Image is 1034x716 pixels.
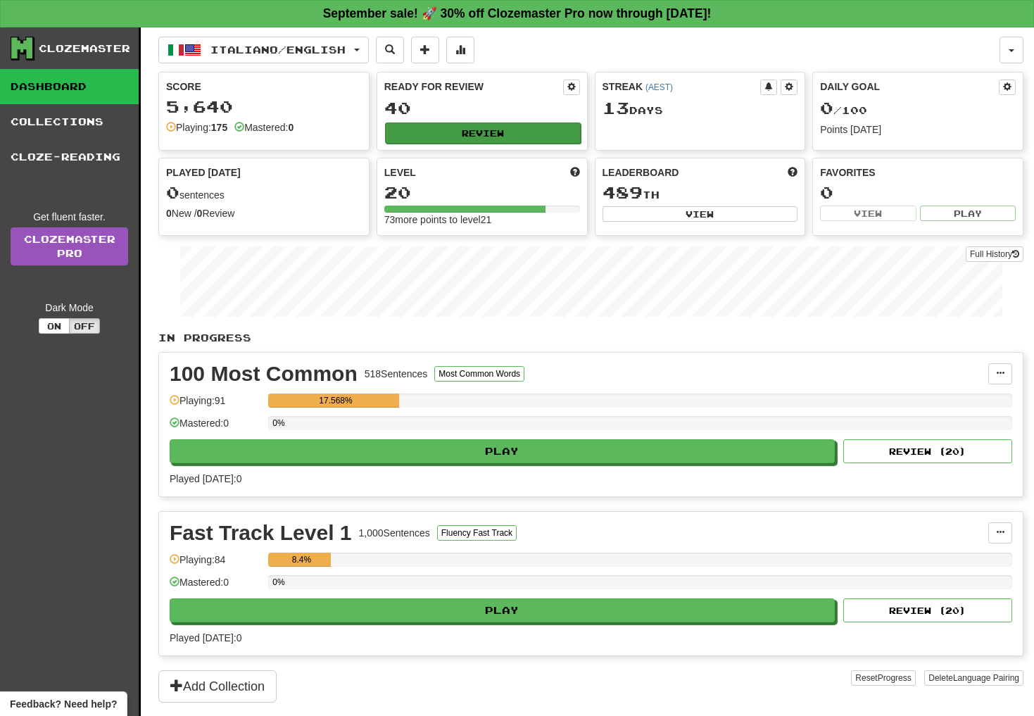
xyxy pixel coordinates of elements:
[11,227,128,265] a: ClozemasterPro
[924,670,1023,686] button: DeleteLanguage Pairing
[603,99,798,118] div: Day s
[166,165,241,180] span: Played [DATE]
[210,44,346,56] span: Italiano / English
[384,213,580,227] div: 73 more points to level 21
[170,575,261,598] div: Mastered: 0
[158,331,1023,345] p: In Progress
[158,670,277,703] button: Add Collection
[603,165,679,180] span: Leaderboard
[820,80,999,95] div: Daily Goal
[788,165,797,180] span: This week in points, UTC
[170,598,835,622] button: Play
[170,439,835,463] button: Play
[170,416,261,439] div: Mastered: 0
[603,80,761,94] div: Streak
[820,184,1016,201] div: 0
[384,99,580,117] div: 40
[953,673,1019,683] span: Language Pairing
[166,206,362,220] div: New / Review
[166,184,362,202] div: sentences
[446,37,474,63] button: More stats
[843,439,1012,463] button: Review (20)
[920,206,1016,221] button: Play
[603,206,798,222] button: View
[645,82,673,92] a: (AEST)
[820,206,916,221] button: View
[603,98,629,118] span: 13
[384,184,580,201] div: 20
[166,80,362,94] div: Score
[166,120,227,134] div: Playing:
[11,210,128,224] div: Get fluent faster.
[39,42,130,56] div: Clozemaster
[820,123,1016,137] div: Points [DATE]
[359,526,430,540] div: 1,000 Sentences
[323,6,712,20] strong: September sale! 🚀 30% off Clozemaster Pro now through [DATE]!
[272,553,331,567] div: 8.4%
[878,673,912,683] span: Progress
[170,473,241,484] span: Played [DATE]: 0
[234,120,294,134] div: Mastered:
[197,208,203,219] strong: 0
[376,37,404,63] button: Search sentences
[365,367,428,381] div: 518 Sentences
[170,553,261,576] div: Playing: 84
[69,318,100,334] button: Off
[385,123,581,144] button: Review
[10,697,117,711] span: Open feedback widget
[820,98,833,118] span: 0
[170,632,241,643] span: Played [DATE]: 0
[603,182,643,202] span: 489
[384,80,563,94] div: Ready for Review
[11,301,128,315] div: Dark Mode
[39,318,70,334] button: On
[384,165,416,180] span: Level
[843,598,1012,622] button: Review (20)
[411,37,439,63] button: Add sentence to collection
[603,184,798,202] div: th
[966,246,1023,262] button: Full History
[820,104,867,116] span: / 100
[170,522,352,544] div: Fast Track Level 1
[272,394,398,408] div: 17.568%
[166,208,172,219] strong: 0
[570,165,580,180] span: Score more points to level up
[166,98,362,115] div: 5,640
[166,182,179,202] span: 0
[851,670,915,686] button: ResetProgress
[820,165,1016,180] div: Favorites
[437,525,517,541] button: Fluency Fast Track
[158,37,369,63] button: Italiano/English
[170,394,261,417] div: Playing: 91
[434,366,524,382] button: Most Common Words
[288,122,294,133] strong: 0
[170,363,358,384] div: 100 Most Common
[211,122,227,133] strong: 175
